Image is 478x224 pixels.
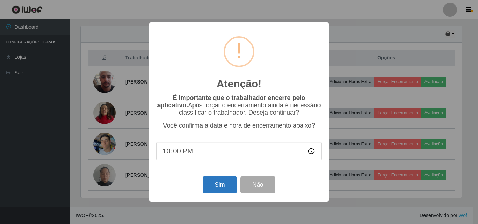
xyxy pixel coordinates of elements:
h2: Atenção! [217,78,261,90]
button: Sim [203,176,237,193]
p: Você confirma a data e hora de encerramento abaixo? [156,122,322,129]
p: Após forçar o encerramento ainda é necessário classificar o trabalhador. Deseja continuar? [156,94,322,116]
b: É importante que o trabalhador encerre pelo aplicativo. [157,94,305,109]
button: Não [240,176,275,193]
